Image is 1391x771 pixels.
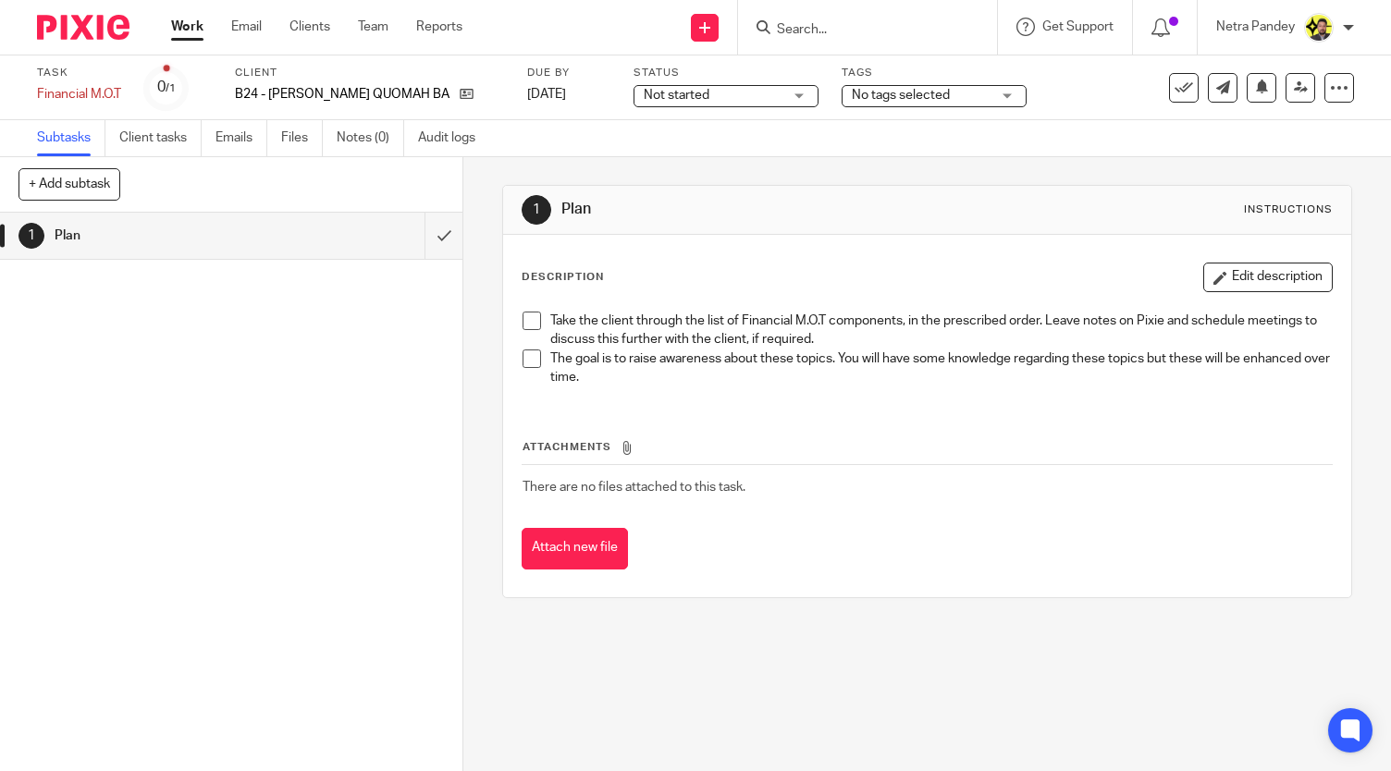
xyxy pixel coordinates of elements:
span: There are no files attached to this task. [523,481,745,494]
div: 1 [18,223,44,249]
div: 1 [522,195,551,225]
a: Client tasks [119,120,202,156]
p: B24 - [PERSON_NAME] QUOMAH BALEBA [235,85,450,104]
a: Emails [215,120,267,156]
span: Get Support [1042,20,1114,33]
a: Team [358,18,388,36]
a: Audit logs [418,120,489,156]
a: Notes (0) [337,120,404,156]
h1: Plan [55,222,289,250]
label: Client [235,66,504,80]
label: Status [634,66,819,80]
a: Email [231,18,262,36]
input: Search [775,22,942,39]
button: Edit description [1203,263,1333,292]
span: [DATE] [527,88,566,101]
small: /1 [166,83,176,93]
label: Tags [842,66,1027,80]
label: Task [37,66,121,80]
a: Work [171,18,203,36]
span: Not started [644,89,709,102]
button: Attach new file [522,528,628,569]
div: 0 [157,77,176,98]
span: Attachments [523,442,611,452]
a: Reports [416,18,462,36]
label: Due by [527,66,610,80]
p: The goal is to raise awareness about these topics. You will have some knowledge regarding these t... [550,349,1332,387]
a: Subtasks [37,120,105,156]
p: Netra Pandey [1216,18,1295,36]
div: Instructions [1244,202,1333,217]
h1: Plan [561,200,967,219]
div: Financial M.O.T [37,85,121,104]
p: Take the client through the list of Financial M.O.T components, in the prescribed order. Leave no... [550,312,1332,349]
a: Files [281,120,323,156]
button: + Add subtask [18,168,120,200]
span: No tags selected [852,89,950,102]
a: Clients [289,18,330,36]
img: Netra-New-Starbridge-Yellow.jpg [1304,13,1334,43]
p: Description [522,270,604,285]
img: Pixie [37,15,129,40]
